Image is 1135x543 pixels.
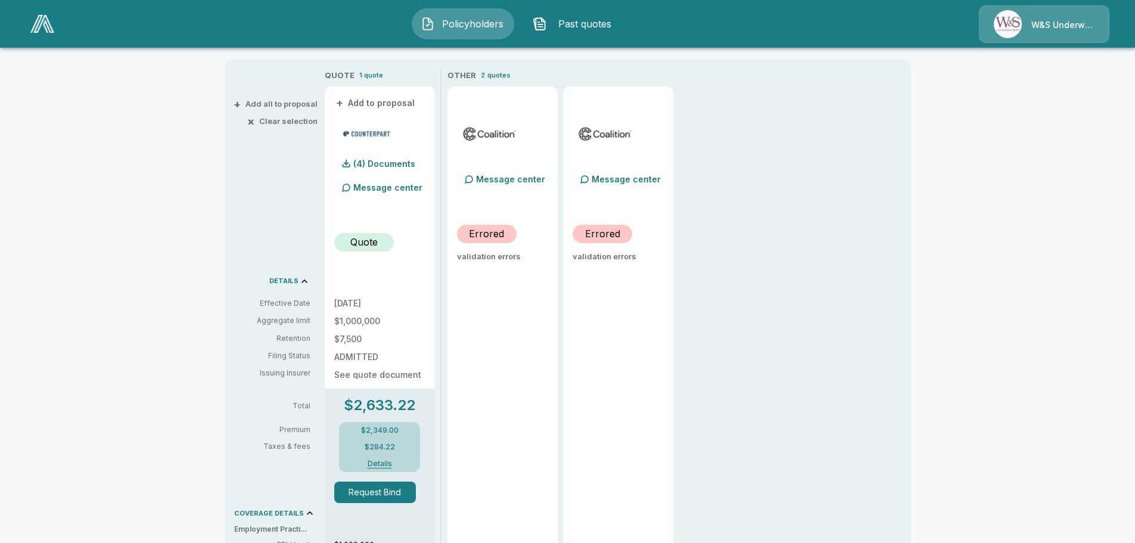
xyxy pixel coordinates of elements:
[234,524,320,535] p: Employment Practices Liability (EPLI)
[440,17,505,31] span: Policyholders
[481,70,485,80] p: 2
[592,173,661,185] p: Message center
[412,8,514,39] button: Policyholders IconPolicyholders
[250,117,318,125] button: ×Clear selection
[577,125,633,142] img: coalitionmladmitted
[552,17,617,31] span: Past quotes
[334,97,418,110] button: +Add to proposal
[334,335,425,343] p: $7,500
[234,350,310,361] p: Filing Status
[234,402,320,409] p: Total
[30,15,54,33] img: AA Logo
[339,125,394,142] img: counterpartmladmitted
[236,100,318,108] button: +Add all to proposal
[457,253,548,260] p: validation errors
[334,317,425,325] p: $1,000,000
[234,100,241,108] span: +
[334,482,416,503] button: Request Bind
[234,298,310,309] p: Effective Date
[234,315,310,326] p: Aggregate limit
[462,125,517,142] img: coalitionmlsurplus
[487,70,511,80] p: quotes
[353,181,422,194] p: Message center
[234,368,310,378] p: Issuing Insurer
[365,443,395,451] p: $284.22
[234,510,304,517] p: COVERAGE DETAILS
[350,235,378,249] p: Quote
[234,443,320,450] p: Taxes & fees
[421,17,435,31] img: Policyholders Icon
[585,226,620,241] p: Errored
[334,353,425,361] p: ADMITTED
[325,70,355,82] p: QUOTE
[334,299,425,308] p: [DATE]
[234,333,310,344] p: Retention
[573,253,664,260] p: validation errors
[447,70,476,82] p: OTHER
[361,427,399,434] p: $2,349.00
[344,398,415,412] p: $2,633.22
[469,226,504,241] p: Errored
[269,278,298,284] p: DETAILS
[336,99,343,107] span: +
[533,17,547,31] img: Past quotes Icon
[359,70,383,80] p: 1 quote
[234,426,320,433] p: Premium
[353,160,415,168] p: (4) Documents
[334,482,425,503] span: Request Bind
[524,8,626,39] button: Past quotes IconPast quotes
[356,460,403,467] button: Details
[247,117,254,125] span: ×
[476,173,545,185] p: Message center
[334,371,425,379] p: See quote document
